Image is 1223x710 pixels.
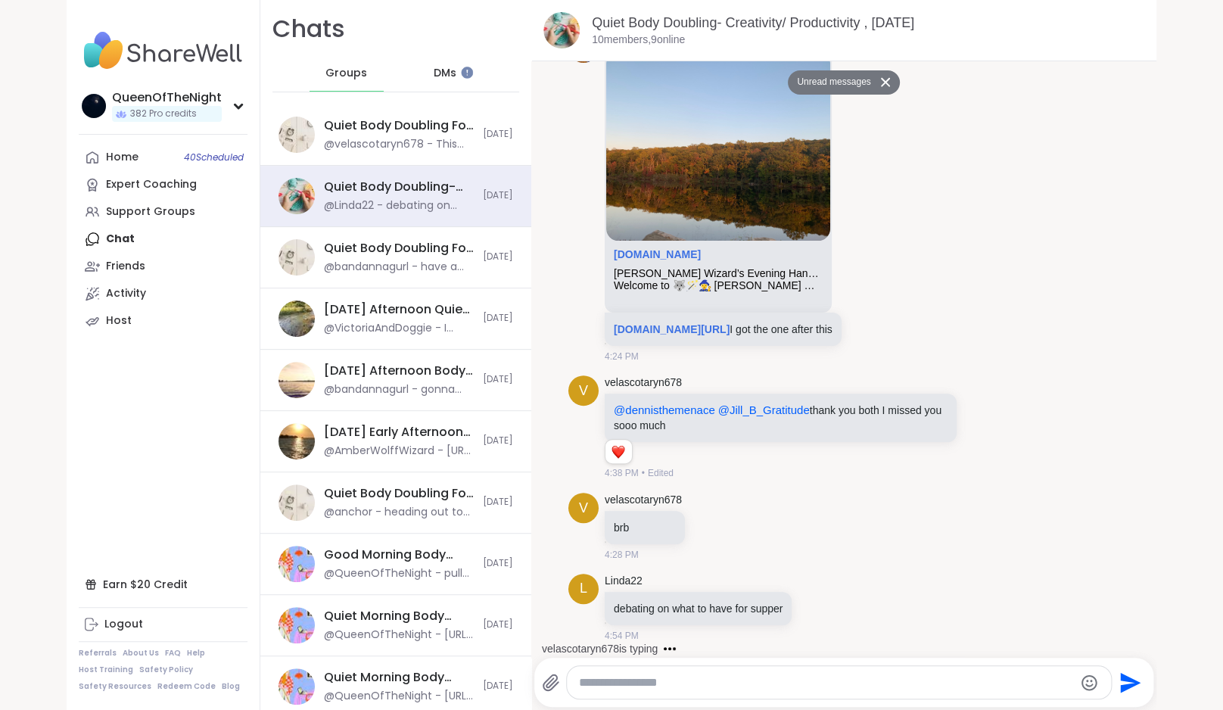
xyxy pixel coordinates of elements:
[279,668,315,705] img: Quiet Morning Body Doubling For Productivity, Oct 10
[324,608,474,624] div: Quiet Morning Body Doubling For Productivity, [DATE]
[184,151,244,163] span: 40 Scheduled
[79,681,151,692] a: Safety Resources
[1080,674,1098,692] button: Emoji picker
[324,627,474,643] div: @QueenOfTheNight - [URL][DOMAIN_NAME]
[483,557,513,570] span: [DATE]
[79,253,247,280] a: Friends
[605,375,682,391] a: velascotaryn678
[279,484,315,521] img: Quiet Body Doubling For Productivity - Monday, Oct 13
[605,548,639,562] span: 4:28 PM
[139,665,193,675] a: Safety Policy
[614,267,823,280] div: [PERSON_NAME] Wizard’s Evening Hangout Den 🐺🪄
[279,423,315,459] img: Monday Early Afternoon Body Double Buddies, Oct 13
[434,66,456,81] span: DMs
[1112,665,1146,699] button: Send
[324,382,474,397] div: @bandannagurl - gonna write my book review tho
[606,52,830,241] img: Wolff Wizard’s Evening Hangout Den 🐺🪄
[324,321,474,336] div: @VictoriaAndDoggie - I saved recipe for when I get to [GEOGRAPHIC_DATA].
[324,566,474,581] div: @QueenOfTheNight - pull birthday. report. - done
[106,286,146,301] div: Activity
[104,617,143,632] div: Logout
[610,446,626,458] button: Reactions: love
[605,493,682,508] a: velascotaryn678
[483,434,513,447] span: [DATE]
[106,259,145,274] div: Friends
[324,260,474,275] div: @bandannagurl - have a good day everyone
[483,312,513,325] span: [DATE]
[605,440,632,464] div: Reaction list
[324,689,474,704] div: @QueenOfTheNight - [URL][DOMAIN_NAME]
[483,128,513,141] span: [DATE]
[605,350,639,363] span: 4:24 PM
[579,675,1073,690] textarea: Type your message
[614,248,701,260] a: Attachment
[483,496,513,509] span: [DATE]
[542,641,658,656] div: velascotaryn678 is typing
[79,648,117,659] a: Referrals
[112,89,222,106] div: QueenOfTheNight
[592,15,914,30] a: Quiet Body Doubling- Creativity/ Productivity , [DATE]
[106,313,132,329] div: Host
[324,240,474,257] div: Quiet Body Doubling For Productivity - [DATE]
[325,66,367,81] span: Groups
[461,67,473,79] iframe: Spotlight
[483,680,513,693] span: [DATE]
[279,239,315,276] img: Quiet Body Doubling For Productivity - Monday, Oct 13
[324,198,474,213] div: @Linda22 - debating on what to have for supper
[279,546,315,582] img: Good Morning Body Doubling For Productivity, Oct 13
[579,498,588,518] span: v
[614,322,832,337] p: I got the one after this
[79,307,247,335] a: Host
[642,466,645,480] span: •
[79,144,247,171] a: Home40Scheduled
[324,137,474,152] div: @velascotaryn678 - This message was deleted.
[483,189,513,202] span: [DATE]
[324,485,474,502] div: Quiet Body Doubling For Productivity - [DATE]
[187,648,205,659] a: Help
[324,301,474,318] div: [DATE] Afternoon Quiet Body Doubling , [DATE]
[324,669,474,686] div: Quiet Morning Body Doubling For Productivity, [DATE]
[79,171,247,198] a: Expert Coaching
[123,648,159,659] a: About Us
[324,547,474,563] div: Good Morning Body Doubling For Productivity, [DATE]
[648,466,674,480] span: Edited
[579,381,588,401] span: v
[483,373,513,386] span: [DATE]
[82,94,106,118] img: QueenOfTheNight
[614,601,783,616] p: debating on what to have for supper
[279,117,315,153] img: Quiet Body Doubling For Productivity - Monday, Oct 13
[580,578,587,599] span: L
[605,629,639,643] span: 4:54 PM
[614,323,730,335] a: [DOMAIN_NAME][URL]
[543,12,580,48] img: Quiet Body Doubling- Creativity/ Productivity , Oct 13
[79,24,247,77] img: ShareWell Nav Logo
[272,12,345,46] h1: Chats
[324,424,474,441] div: [DATE] Early Afternoon Body Double Buddies, [DATE]
[718,403,810,416] span: @Jill_B_Gratitude
[279,178,315,214] img: Quiet Body Doubling- Creativity/ Productivity , Oct 13
[79,665,133,675] a: Host Training
[79,198,247,226] a: Support Groups
[324,117,474,134] div: Quiet Body Doubling For Productivity - [DATE]
[324,444,474,459] div: @AmberWolffWizard - [URL][DOMAIN_NAME]
[614,279,823,292] div: Welcome to 🐺🪄🧙‍♀️ [PERSON_NAME] Wizard’s Hangout Den 🧙‍♀️🪄🐺 Come chill out with some good people,...
[79,280,247,307] a: Activity
[130,107,197,120] span: 382 Pro credits
[165,648,181,659] a: FAQ
[324,363,474,379] div: [DATE] Afternoon Body Double Buddies, [DATE]
[605,466,639,480] span: 4:38 PM
[106,150,138,165] div: Home
[605,574,643,589] a: Linda22
[324,179,474,195] div: Quiet Body Doubling- Creativity/ Productivity , [DATE]
[483,251,513,263] span: [DATE]
[279,362,315,398] img: Monday Afternoon Body Double Buddies, Oct 13
[483,618,513,631] span: [DATE]
[614,403,948,433] p: thank you both I missed you sooo much
[324,505,474,520] div: @anchor - heading out to workout. thank you for hosting @QueenOfTheNight
[279,301,315,337] img: Sunday Afternoon Quiet Body Doubling , Oct 12
[614,403,715,416] span: @dennisthemenace
[106,177,197,192] div: Expert Coaching
[79,611,247,638] a: Logout
[592,33,685,48] p: 10 members, 9 online
[788,70,875,95] button: Unread messages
